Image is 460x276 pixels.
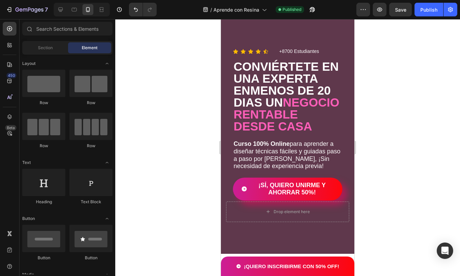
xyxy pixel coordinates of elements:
input: Search Sections & Elements [22,22,113,36]
span: Toggle open [102,58,113,69]
span: Save [395,7,406,13]
span: / [210,6,212,13]
span: Published [282,6,301,13]
span: Button [22,216,35,222]
span: Element [82,45,97,51]
div: Open Intercom Messenger [437,243,453,259]
div: Beta [5,125,16,130]
button: Save [389,3,412,16]
button: 7 [3,3,51,16]
span: Text [22,160,31,166]
div: Button [22,255,65,261]
p: 7 [45,5,48,14]
div: Row [22,100,65,106]
div: Row [22,143,65,149]
span: Layout [22,60,36,67]
div: 450 [6,73,16,78]
span: Toggle open [102,213,113,224]
span: Section [38,45,53,51]
span: Toggle open [102,157,113,168]
span: Aprende con Resina [213,6,259,13]
div: Heading [22,199,65,205]
iframe: Design area [221,19,354,276]
div: Row [69,143,113,149]
div: Publish [420,6,437,13]
div: Text Block [69,199,113,205]
div: Row [69,100,113,106]
div: Undo/Redo [129,3,157,16]
div: Button [69,255,113,261]
button: Publish [415,3,443,16]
